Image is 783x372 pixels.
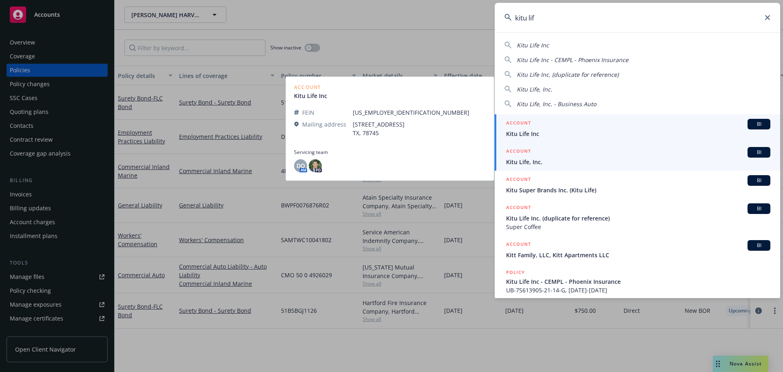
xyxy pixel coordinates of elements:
a: POLICYKitu Life Inc - CEMPL - Phoenix InsuranceUB-7S613905-21-14-G, [DATE]-[DATE] [495,264,780,299]
span: BI [751,120,767,128]
h5: ACCOUNT [506,175,531,185]
span: Kitu Life, Inc. - Business Auto [517,100,596,108]
h5: ACCOUNT [506,240,531,250]
span: Kitu Life Inc - CEMPL - Phoenix Insurance [506,277,770,286]
span: Kitu Life, Inc. [506,158,770,166]
h5: ACCOUNT [506,203,531,213]
a: ACCOUNTBIKitu Super Brands Inc. (Kitu Life) [495,171,780,199]
span: Kitt Family, LLC, Kitt Apartments LLC [506,251,770,259]
span: Kitu Life, Inc. [517,85,552,93]
h5: POLICY [506,268,525,276]
span: Kitu Life Inc [506,129,770,138]
span: Kitu Super Brands Inc. (Kitu Life) [506,186,770,194]
span: Kitu Life Inc - CEMPL - Phoenix Insurance [517,56,628,64]
a: ACCOUNTBIKitu Life Inc. (duplicate for reference)Super Coffee [495,199,780,236]
span: Kitu Life Inc. (duplicate for reference) [517,71,619,78]
h5: ACCOUNT [506,147,531,157]
a: ACCOUNTBIKitu Life Inc [495,114,780,143]
span: BI [751,149,767,156]
span: BI [751,205,767,212]
span: Super Coffee [506,223,770,231]
input: Search... [495,3,780,32]
a: ACCOUNTBIKitt Family, LLC, Kitt Apartments LLC [495,236,780,264]
span: BI [751,242,767,249]
span: Kitu Life Inc. (duplicate for reference) [506,214,770,223]
span: Kitu Life Inc [517,41,549,49]
span: UB-7S613905-21-14-G, [DATE]-[DATE] [506,286,770,294]
a: ACCOUNTBIKitu Life, Inc. [495,143,780,171]
h5: ACCOUNT [506,119,531,129]
span: BI [751,177,767,184]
